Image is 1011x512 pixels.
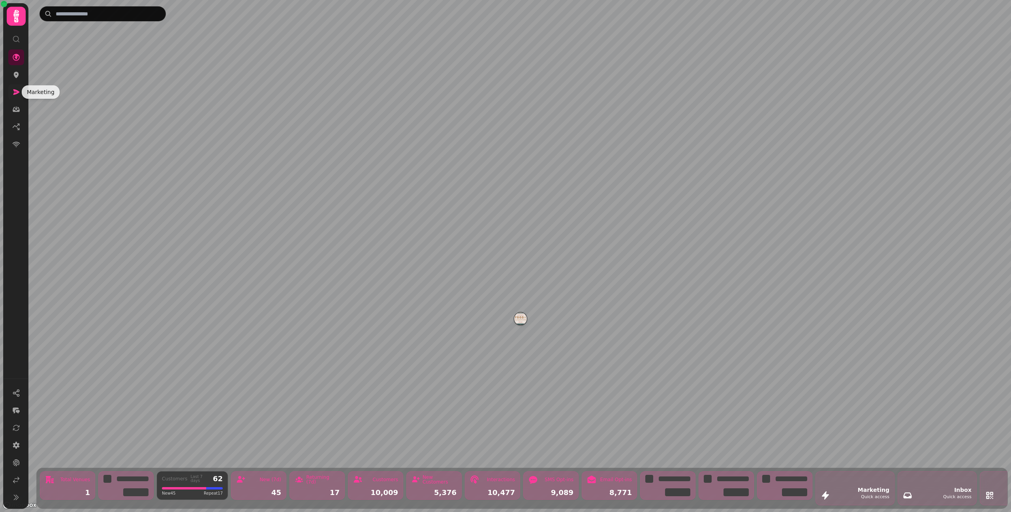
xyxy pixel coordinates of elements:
div: Marketing [858,486,889,494]
div: Last 7 days [191,475,210,483]
div: Customers [372,477,398,482]
div: Customers [162,476,188,481]
button: InboxQuick access [898,471,977,505]
div: 1 [45,489,90,496]
div: Total Venues [60,477,90,482]
div: New (7d) [259,477,281,482]
div: Returning (7d) [306,475,340,484]
div: 5,376 [412,489,457,496]
div: Inbox [943,486,972,494]
div: Email Opt-ins [600,477,632,482]
div: Marketing [22,85,60,99]
div: 9,089 [528,489,573,496]
button: Food & Liquor at Danesbury House [514,312,527,325]
div: Interactions [487,477,515,482]
div: New Customers [423,475,457,484]
div: 10,477 [470,489,515,496]
a: Mapbox logo [2,501,37,510]
div: Quick access [943,494,972,501]
div: SMS Opt-ins [545,477,573,482]
div: 17 [295,489,340,496]
button: MarketingQuick access [816,471,894,505]
div: Quick access [858,494,889,501]
div: 62 [213,475,223,482]
div: Map marker [514,312,527,328]
span: New 45 [162,490,176,496]
div: 8,771 [587,489,632,496]
div: 10,009 [353,489,398,496]
span: Repeat 17 [204,490,223,496]
div: 45 [236,489,281,496]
